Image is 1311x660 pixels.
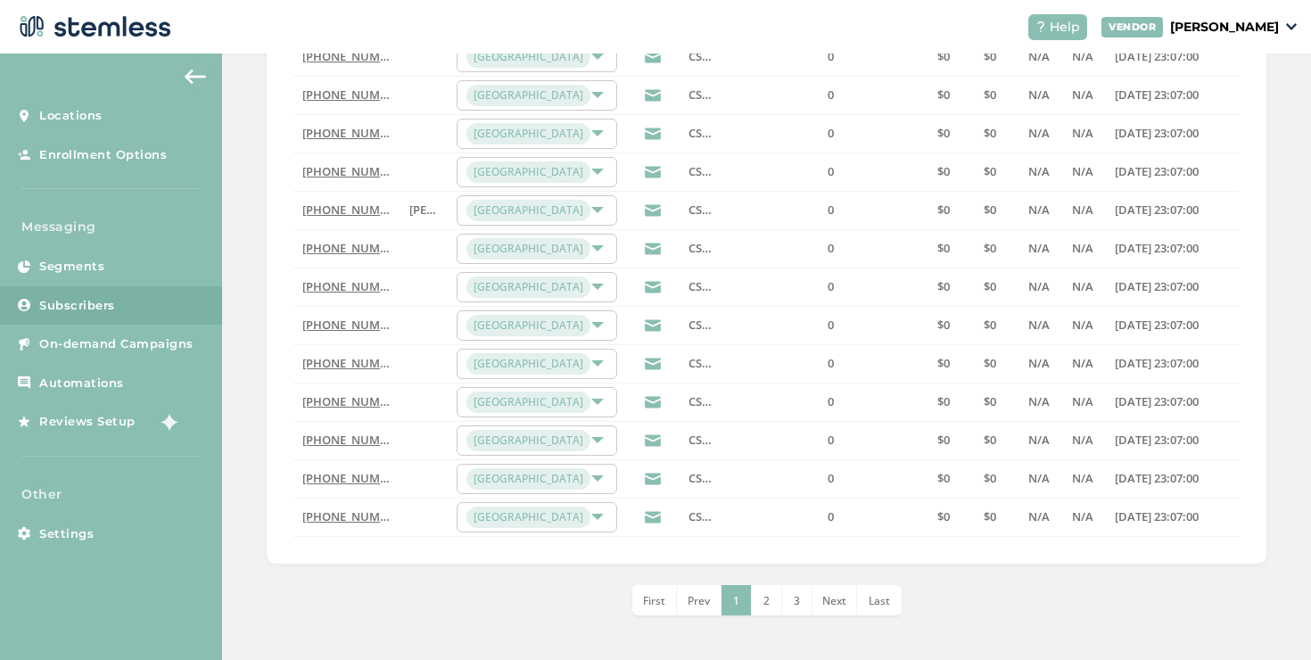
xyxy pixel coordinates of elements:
[1014,49,1050,64] label: N/A
[302,87,392,103] label: (313) 283-7907
[1050,18,1080,37] span: Help
[763,593,770,608] span: 2
[937,470,950,486] span: $0
[39,335,194,353] span: On-demand Campaigns
[984,508,996,524] span: $0
[968,126,997,141] label: $0
[302,241,392,256] label: (989) 975-8458
[1115,49,1231,64] label: 2024-10-04 23:07:00
[1028,470,1050,486] span: N/A
[1115,48,1199,64] span: [DATE] 23:07:00
[466,85,590,106] span: [GEOGRAPHIC_DATA]
[643,593,665,608] span: First
[1014,279,1050,294] label: N/A
[984,87,996,103] span: $0
[1014,509,1050,524] label: N/A
[736,318,834,333] label: 0
[1115,355,1199,371] span: [DATE] 23:07:00
[1028,278,1050,294] span: N/A
[688,317,772,333] span: CSV Import List
[1115,279,1231,294] label: 2024-10-04 23:07:00
[302,432,405,448] a: [PHONE_NUMBER]
[1072,432,1093,448] span: N/A
[302,318,392,333] label: (989) 390-2353
[1068,471,1097,486] label: N/A
[688,355,772,371] span: CSV Import List
[1068,318,1097,333] label: N/A
[828,278,834,294] span: 0
[185,70,206,84] img: icon-arrow-back-accent-c549486e.svg
[968,471,997,486] label: $0
[1115,87,1199,103] span: [DATE] 23:07:00
[688,433,718,448] label: CSV Import List
[688,202,718,218] label: CSV Import List
[984,432,996,448] span: $0
[937,432,950,448] span: $0
[1072,470,1093,486] span: N/A
[302,164,392,179] label: (989) 450-8661
[852,433,950,448] label: $0
[688,241,718,256] label: CSV Import List
[828,48,834,64] span: 0
[1028,202,1050,218] span: N/A
[688,356,718,371] label: CSV Import List
[1115,125,1199,141] span: [DATE] 23:07:00
[39,146,167,164] span: Enrollment Options
[968,49,997,64] label: $0
[1115,433,1231,448] label: 2024-10-04 23:07:00
[828,202,834,218] span: 0
[1068,356,1097,371] label: N/A
[1028,355,1050,371] span: N/A
[984,317,996,333] span: $0
[968,87,997,103] label: $0
[1068,202,1097,218] label: N/A
[852,202,950,218] label: $0
[1014,164,1050,179] label: N/A
[736,49,834,64] label: 0
[852,87,950,103] label: $0
[852,279,950,294] label: $0
[937,125,950,141] span: $0
[984,240,996,256] span: $0
[852,318,950,333] label: $0
[1028,48,1050,64] span: N/A
[1072,202,1093,218] span: N/A
[688,202,772,218] span: CSV Import List
[1072,393,1093,409] span: N/A
[1115,317,1199,333] span: [DATE] 23:07:00
[736,126,834,141] label: 0
[302,202,392,218] label: (989) 817-2149
[466,507,590,528] span: [GEOGRAPHIC_DATA]
[466,392,590,413] span: [GEOGRAPHIC_DATA]
[828,317,834,333] span: 0
[1222,574,1311,660] iframe: Chat Widget
[1115,202,1231,218] label: 2024-10-04 23:07:00
[828,240,834,256] span: 0
[466,200,590,221] span: [GEOGRAPHIC_DATA]
[968,509,997,524] label: $0
[937,278,950,294] span: $0
[1068,279,1097,294] label: N/A
[1068,433,1097,448] label: N/A
[688,278,772,294] span: CSV Import List
[466,468,590,490] span: [GEOGRAPHIC_DATA]
[466,276,590,298] span: [GEOGRAPHIC_DATA]
[733,593,739,608] span: 1
[1115,240,1199,256] span: [DATE] 23:07:00
[736,471,834,486] label: 0
[688,87,718,103] label: CSV Import List
[828,163,834,179] span: 0
[984,355,996,371] span: $0
[984,163,996,179] span: $0
[466,238,590,260] span: [GEOGRAPHIC_DATA]
[688,48,772,64] span: CSV Import List
[852,394,950,409] label: $0
[736,279,834,294] label: 0
[1035,21,1046,32] img: icon-help-white-03924b79.svg
[302,433,392,448] label: (989) 450-9777
[968,279,997,294] label: $0
[1101,17,1163,37] div: VENDOR
[828,393,834,409] span: 0
[688,163,772,179] span: CSV Import List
